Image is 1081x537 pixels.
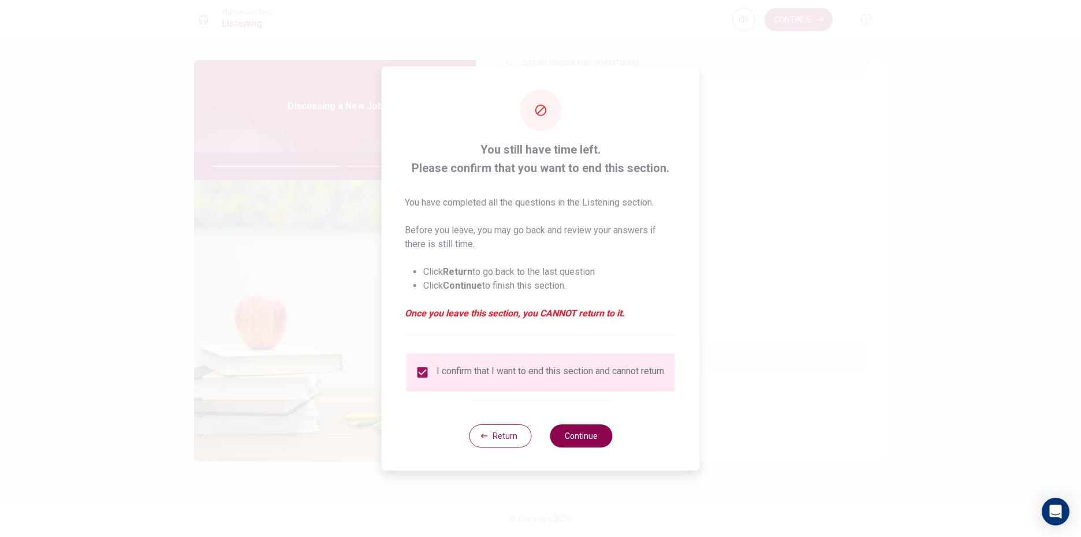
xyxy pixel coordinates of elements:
li: Click to go back to the last question [423,265,677,279]
li: Click to finish this section. [423,279,677,293]
p: Before you leave, you may go back and review your answers if there is still time. [405,223,677,251]
strong: Continue [443,280,482,291]
button: Return [469,424,531,447]
button: Continue [550,424,612,447]
div: I confirm that I want to end this section and cannot return. [437,366,666,379]
em: Once you leave this section, you CANNOT return to it. [405,307,677,320]
p: You have completed all the questions in the Listening section. [405,196,677,210]
strong: Return [443,266,472,277]
span: You still have time left. Please confirm that you want to end this section. [405,140,677,177]
div: Open Intercom Messenger [1042,498,1069,525]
